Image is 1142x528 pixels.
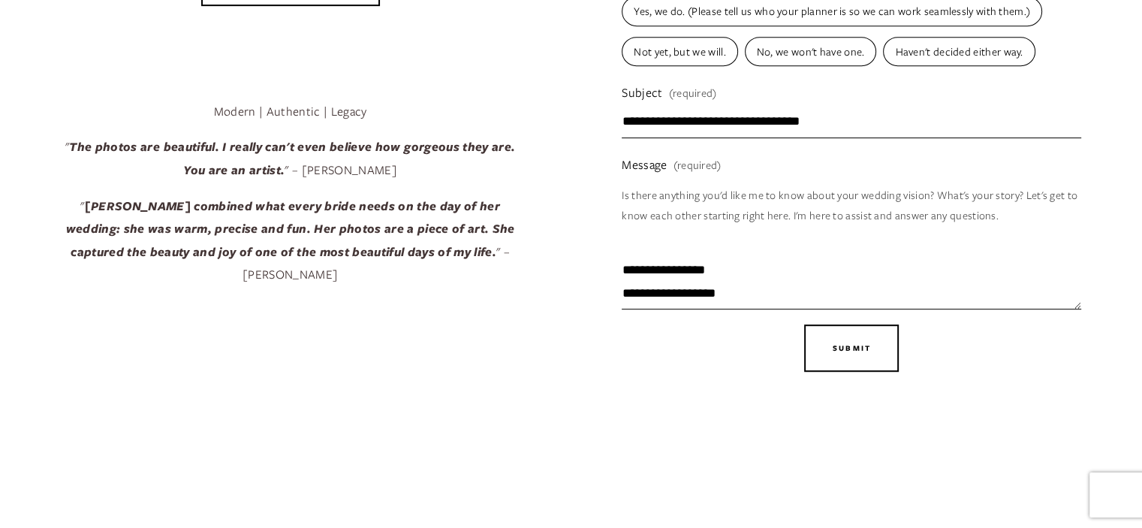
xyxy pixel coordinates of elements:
em: [PERSON_NAME] combined what every bride needs on the day of her wedding: she was warm, precise an... [66,198,519,260]
span: Not yet, but we will. [622,37,737,66]
span: (required) [673,155,721,175]
p: " " – [PERSON_NAME] [61,195,520,286]
button: SubmitSubmit [804,324,899,371]
p: Is there anything you'd like me to know about your wedding vision? What's your story? Let's get t... [622,180,1081,232]
span: Haven't decided either way. [883,37,1035,66]
span: Submit [833,342,871,353]
p: " " – [PERSON_NAME] [61,135,520,181]
span: Subject [622,81,662,104]
em: The photos are beautiful. I really can't even believe how gorgeous they are. You are an artist. [69,138,518,178]
span: Message [622,153,667,177]
span: (required) [668,83,716,103]
span: No, we won't have one. [745,37,877,66]
p: Modern | Authentic | Legacy [61,100,520,123]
